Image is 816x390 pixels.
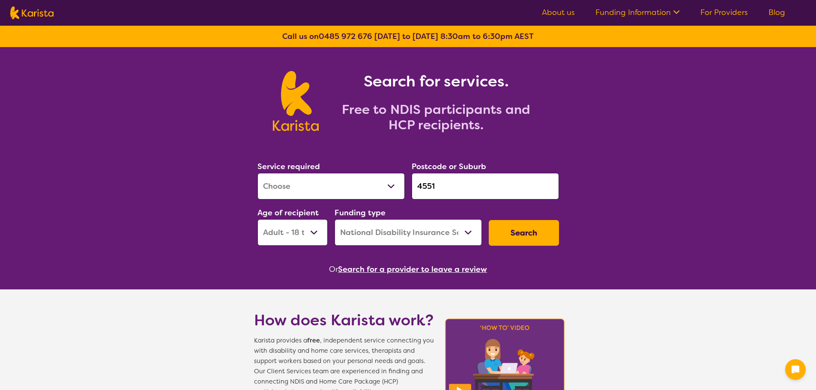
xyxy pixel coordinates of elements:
span: Or [329,263,338,276]
a: Blog [768,7,785,18]
a: About us [542,7,575,18]
a: For Providers [700,7,748,18]
input: Type [412,173,559,199]
button: Search for a provider to leave a review [338,263,487,276]
h2: Free to NDIS participants and HCP recipients. [329,102,543,133]
label: Funding type [335,208,386,218]
a: Funding Information [595,7,680,18]
b: Call us on [DATE] to [DATE] 8:30am to 6:30pm AEST [282,31,534,42]
h1: How does Karista work? [254,310,434,330]
h1: Search for services. [329,71,543,92]
label: Postcode or Suburb [412,161,486,172]
button: Search [489,220,559,246]
img: Karista logo [273,71,319,131]
label: Age of recipient [257,208,319,218]
label: Service required [257,161,320,172]
img: Karista logo [10,6,54,19]
a: 0485 972 676 [319,31,372,42]
b: free [307,336,320,345]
